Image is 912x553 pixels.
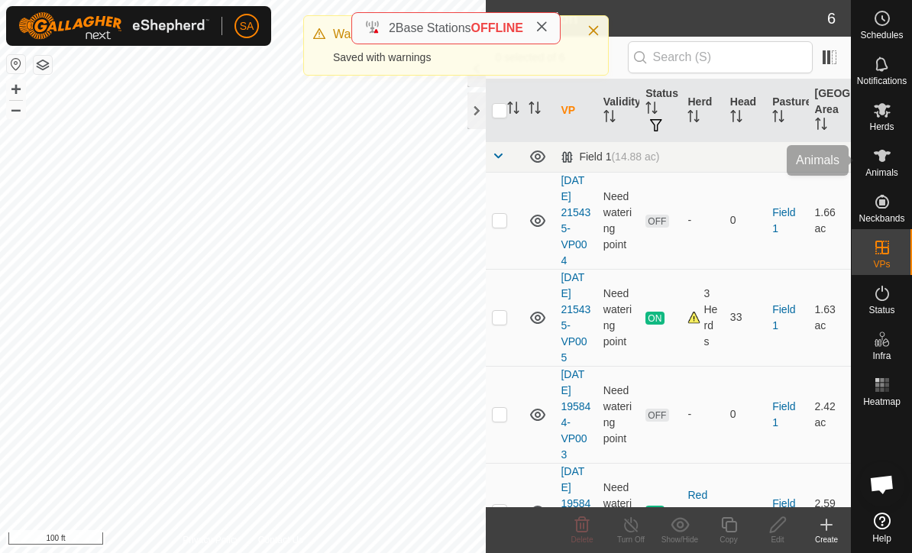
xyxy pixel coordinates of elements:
[772,400,795,428] a: Field 1
[561,271,590,364] a: [DATE] 215435-VP005
[724,366,766,463] td: 0
[507,104,519,116] p-sorticon: Activate to sort
[687,286,717,350] div: 3 Herds
[561,150,659,163] div: Field 1
[687,406,717,422] div: -
[529,104,541,116] p-sorticon: Activate to sort
[7,55,25,73] button: Reset Map
[597,79,639,142] th: Validity
[872,534,891,543] span: Help
[18,12,209,40] img: Gallagher Logo
[645,506,664,519] span: ON
[868,306,894,315] span: Status
[809,366,851,463] td: 2.42 ac
[597,172,639,269] td: Need watering point
[645,104,658,116] p-sorticon: Activate to sort
[389,21,396,34] span: 2
[724,79,766,142] th: Head
[628,41,813,73] input: Search (S)
[7,100,25,118] button: –
[869,122,894,131] span: Herds
[772,206,795,234] a: Field 1
[7,80,25,99] button: +
[859,461,905,507] div: Open chat
[645,409,668,422] span: OFF
[772,497,795,526] a: Field 1
[645,215,668,228] span: OFF
[681,79,723,142] th: Herd
[809,172,851,269] td: 1.66 ac
[561,368,590,461] a: [DATE] 195844-VP003
[857,76,907,86] span: Notifications
[852,506,912,549] a: Help
[639,79,681,142] th: Status
[724,269,766,366] td: 33
[827,7,836,30] span: 6
[772,112,784,125] p-sorticon: Activate to sort
[240,18,254,34] span: SA
[772,303,795,331] a: Field 1
[396,21,471,34] span: Base Stations
[802,534,851,545] div: Create
[687,487,717,535] div: Red Angus
[872,351,891,361] span: Infra
[258,533,303,547] a: Contact Us
[571,535,593,544] span: Delete
[687,212,717,228] div: -
[34,56,52,74] button: Map Layers
[183,533,240,547] a: Privacy Policy
[860,31,903,40] span: Schedules
[809,79,851,142] th: [GEOGRAPHIC_DATA] Area
[471,21,523,34] span: OFFLINE
[863,397,901,406] span: Heatmap
[606,534,655,545] div: Turn Off
[859,214,904,223] span: Neckbands
[704,534,753,545] div: Copy
[611,150,659,163] span: (14.88 ac)
[724,172,766,269] td: 0
[333,50,571,66] div: Saved with warnings
[753,534,802,545] div: Edit
[333,25,571,44] div: Warning
[730,112,742,125] p-sorticon: Activate to sort
[655,534,704,545] div: Show/Hide
[687,112,700,125] p-sorticon: Activate to sort
[603,112,616,125] p-sorticon: Activate to sort
[561,174,590,267] a: [DATE] 215435-VP004
[815,120,827,132] p-sorticon: Activate to sort
[555,79,597,142] th: VP
[597,366,639,463] td: Need watering point
[597,269,639,366] td: Need watering point
[809,269,851,366] td: 1.63 ac
[583,20,604,41] button: Close
[865,168,898,177] span: Animals
[766,79,808,142] th: Pasture
[873,260,890,269] span: VPs
[495,9,826,27] h2: In Rotation
[645,312,664,325] span: ON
